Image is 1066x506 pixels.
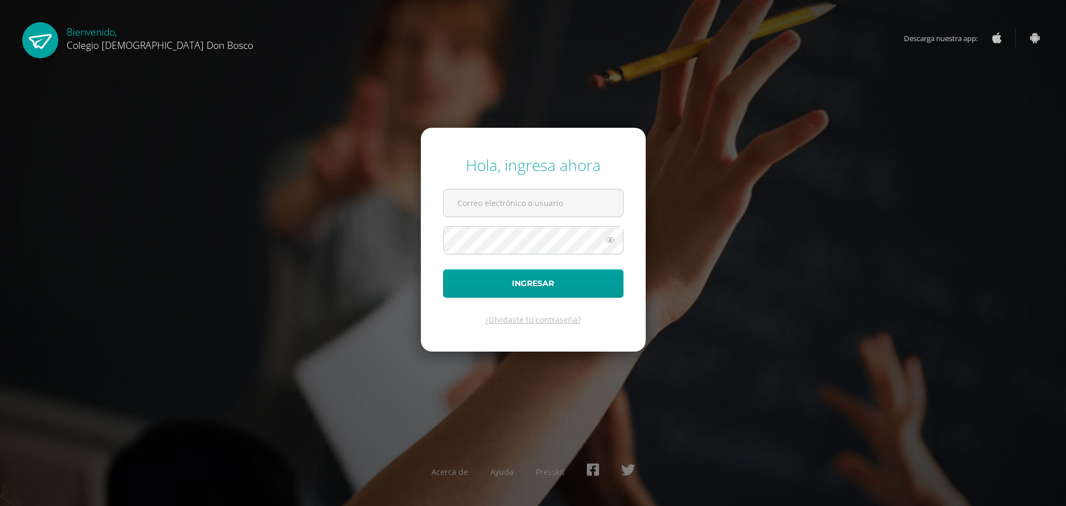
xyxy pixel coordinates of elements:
div: Hola, ingresa ahora [443,154,623,176]
button: Ingresar [443,269,623,298]
a: Presskit [536,467,565,477]
a: Acerca de [431,467,468,477]
a: Ayuda [490,467,514,477]
a: ¿Olvidaste tu contraseña? [485,314,581,325]
span: Descarga nuestra app: [904,28,989,49]
div: Bienvenido, [67,22,253,52]
span: Colegio [DEMOGRAPHIC_DATA] Don Bosco [67,38,253,52]
input: Correo electrónico o usuario [444,189,623,217]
